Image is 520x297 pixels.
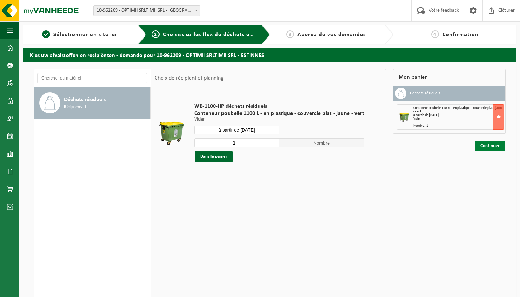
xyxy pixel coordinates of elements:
span: WB-1100-HP déchets résiduels [194,103,364,110]
span: 4 [431,30,439,38]
span: Déchets résiduels [64,95,106,104]
span: Confirmation [443,32,479,37]
span: Conteneur poubelle 1100 L - en plastique - couvercle plat - jaune - vert [194,110,364,117]
input: Sélectionnez date [194,126,279,134]
h2: Kies uw afvalstoffen en recipiënten - demande pour 10-962209 - OPTIMII SRLTIMII SRL - ESTINNES [23,48,516,62]
span: Récipients: 1 [64,104,86,111]
h3: Déchets résiduels [410,88,440,99]
span: 3 [286,30,294,38]
button: Dans le panier [195,151,233,162]
a: Continuer [475,141,505,151]
strong: à partir de [DATE] [413,113,439,117]
span: 10-962209 - OPTIMII SRLTIMII SRL - ESTINNES [93,5,200,16]
div: Vider [413,117,504,121]
span: Conteneur poubelle 1100 L - en plastique - couvercle plat - jaune - vert [413,106,503,113]
span: 2 [152,30,160,38]
a: 1Sélectionner un site ici [27,30,132,39]
div: Nombre: 1 [413,124,504,128]
span: 1 [42,30,50,38]
span: Choisissiez les flux de déchets et récipients [163,32,281,37]
span: Nombre [279,138,364,147]
span: Sélectionner un site ici [53,32,117,37]
input: Chercher du matériel [37,73,147,83]
div: Choix de récipient et planning [151,69,227,87]
span: 10-962209 - OPTIMII SRLTIMII SRL - ESTINNES [94,6,200,16]
div: Mon panier [393,69,506,86]
span: Aperçu de vos demandes [297,32,366,37]
p: Vider [194,117,364,122]
button: Déchets résiduels Récipients: 1 [34,87,151,119]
